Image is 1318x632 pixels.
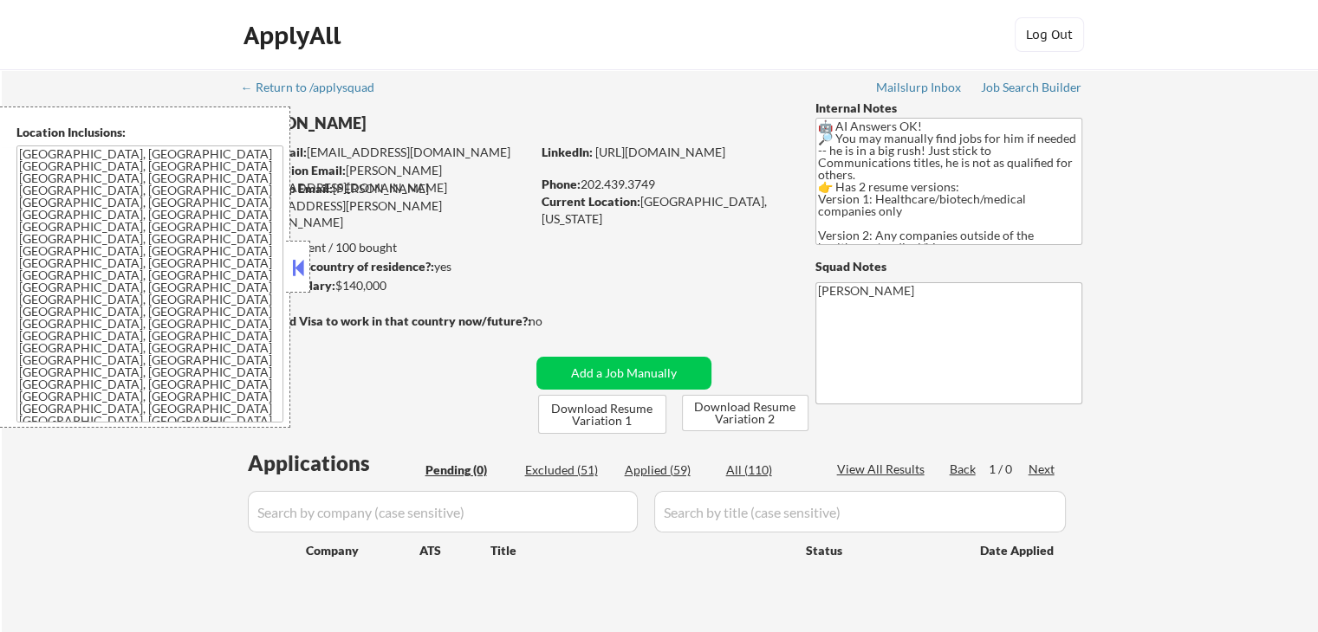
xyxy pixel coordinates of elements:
div: Applied (59) [625,461,711,479]
button: Add a Job Manually [536,357,711,390]
div: Excluded (51) [525,461,612,479]
div: Location Inclusions: [16,124,283,141]
div: [PERSON_NAME][EMAIL_ADDRESS][PERSON_NAME][DOMAIN_NAME] [243,180,530,231]
strong: Can work in country of residence?: [242,259,434,274]
div: Job Search Builder [981,81,1082,94]
div: [EMAIL_ADDRESS][DOMAIN_NAME] [243,144,530,161]
a: [URL][DOMAIN_NAME] [595,145,725,159]
div: 59 sent / 100 bought [242,239,530,256]
div: yes [242,258,525,275]
div: Date Applied [980,542,1056,559]
strong: LinkedIn: [542,145,593,159]
div: $140,000 [242,277,530,294]
div: Pending (0) [425,461,512,479]
div: no [529,313,578,330]
div: Applications [248,453,419,474]
div: Title [490,542,789,559]
div: Squad Notes [815,258,1082,275]
a: ← Return to /applysquad [241,81,391,98]
div: Back [950,461,977,478]
div: ApplyAll [243,21,346,50]
div: Status [806,534,955,565]
div: All (110) [726,461,813,479]
div: [PERSON_NAME] [243,113,599,134]
input: Search by title (case sensitive) [654,491,1066,532]
div: 202.439.3749 [542,176,787,193]
strong: Current Location: [542,194,640,209]
div: [GEOGRAPHIC_DATA], [US_STATE] [542,193,787,227]
div: [PERSON_NAME][EMAIL_ADDRESS][DOMAIN_NAME] [243,162,530,196]
button: Download Resume Variation 2 [682,395,808,431]
div: View All Results [837,461,930,478]
div: 1 / 0 [989,461,1029,478]
input: Search by company (case sensitive) [248,491,638,532]
a: Mailslurp Inbox [876,81,963,98]
div: Mailslurp Inbox [876,81,963,94]
button: Download Resume Variation 1 [538,395,666,434]
button: Log Out [1015,17,1084,52]
strong: Phone: [542,177,581,191]
a: Job Search Builder [981,81,1082,98]
div: Internal Notes [815,100,1082,117]
strong: Will need Visa to work in that country now/future?: [243,313,531,328]
div: Next [1029,461,1056,478]
div: ← Return to /applysquad [241,81,391,94]
div: ATS [419,542,490,559]
div: Company [306,542,419,559]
